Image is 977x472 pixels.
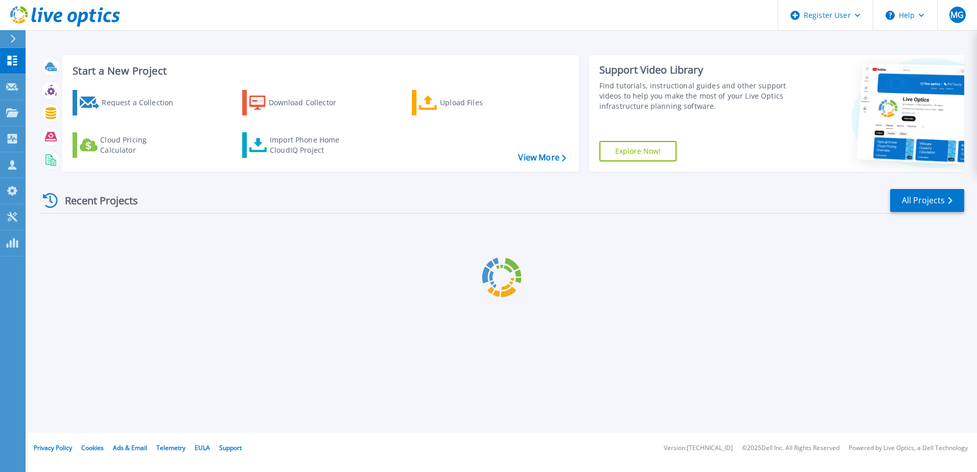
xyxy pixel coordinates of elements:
div: Find tutorials, instructional guides and other support videos to help you make the most of your L... [599,81,790,111]
a: Request a Collection [73,90,187,115]
a: Download Collector [242,90,356,115]
a: Telemetry [156,443,185,452]
h3: Start a New Project [73,65,566,77]
li: Version: [TECHNICAL_ID] [664,445,733,452]
a: View More [518,153,566,162]
a: Support [219,443,242,452]
div: Download Collector [269,92,351,113]
div: Recent Projects [39,188,152,213]
div: Upload Files [440,92,522,113]
a: EULA [195,443,210,452]
a: Cloud Pricing Calculator [73,132,187,158]
div: Import Phone Home CloudIQ Project [270,135,350,155]
div: Request a Collection [102,92,183,113]
a: Cookies [81,443,104,452]
a: All Projects [890,189,964,212]
span: MG [950,11,964,19]
a: Privacy Policy [34,443,72,452]
li: © 2025 Dell Inc. All Rights Reserved [742,445,840,452]
li: Powered by Live Optics, a Dell Technology [849,445,968,452]
a: Upload Files [412,90,526,115]
a: Ads & Email [113,443,147,452]
div: Support Video Library [599,63,790,77]
a: Explore Now! [599,141,677,161]
div: Cloud Pricing Calculator [100,135,182,155]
